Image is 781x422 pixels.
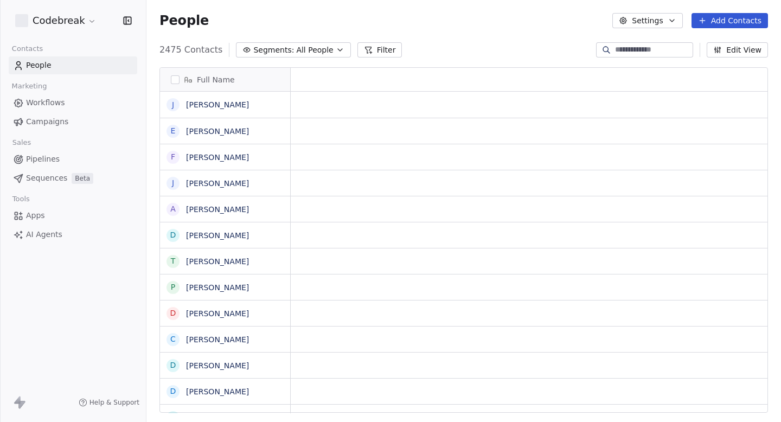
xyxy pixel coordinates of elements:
[186,100,249,109] a: [PERSON_NAME]
[9,56,137,74] a: People
[159,12,209,29] span: People
[7,78,52,94] span: Marketing
[26,229,62,240] span: AI Agents
[33,14,85,28] span: Codebreak
[170,360,176,371] div: D
[26,210,45,221] span: Apps
[13,11,99,30] button: Codebreak
[171,151,175,163] div: F
[186,309,249,318] a: [PERSON_NAME]
[186,413,217,422] a: Angelan
[9,94,137,112] a: Workflows
[186,257,249,266] a: [PERSON_NAME]
[171,255,176,267] div: T
[9,150,137,168] a: Pipelines
[170,334,176,345] div: C
[159,43,222,56] span: 2475 Contacts
[26,116,68,127] span: Campaigns
[160,68,290,91] div: Full Name
[171,282,175,293] div: P
[26,97,65,108] span: Workflows
[186,153,249,162] a: [PERSON_NAME]
[7,41,48,57] span: Contacts
[296,44,333,56] span: All People
[197,74,235,85] span: Full Name
[170,229,176,241] div: D
[186,283,249,292] a: [PERSON_NAME]
[170,308,176,319] div: D
[8,135,36,151] span: Sales
[186,335,249,344] a: [PERSON_NAME]
[8,191,34,207] span: Tools
[9,169,137,187] a: SequencesBeta
[26,60,52,71] span: People
[186,205,249,214] a: [PERSON_NAME]
[357,42,402,57] button: Filter
[171,125,176,137] div: E
[186,361,249,370] a: [PERSON_NAME]
[26,172,67,184] span: Sequences
[9,113,137,131] a: Campaigns
[186,127,249,136] a: [PERSON_NAME]
[186,231,249,240] a: [PERSON_NAME]
[160,92,291,413] div: grid
[9,207,137,225] a: Apps
[186,179,249,188] a: [PERSON_NAME]
[253,44,294,56] span: Segments:
[72,173,93,184] span: Beta
[26,154,60,165] span: Pipelines
[89,398,139,407] span: Help & Support
[707,42,768,57] button: Edit View
[79,398,139,407] a: Help & Support
[172,177,174,189] div: J
[170,203,176,215] div: A
[612,13,682,28] button: Settings
[9,226,137,244] a: AI Agents
[170,386,176,397] div: D
[692,13,768,28] button: Add Contacts
[172,99,174,111] div: J
[186,387,249,396] a: [PERSON_NAME]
